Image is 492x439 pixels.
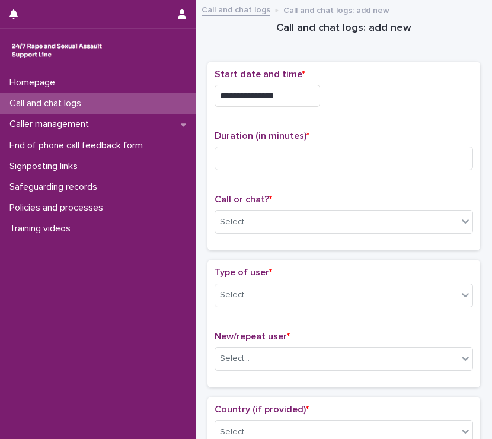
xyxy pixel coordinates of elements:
[5,140,152,151] p: End of phone call feedback form
[215,195,272,204] span: Call or chat?
[5,77,65,88] p: Homepage
[5,98,91,109] p: Call and chat logs
[220,289,250,301] div: Select...
[220,426,250,438] div: Select...
[215,405,309,414] span: Country (if provided)
[220,352,250,365] div: Select...
[215,131,309,141] span: Duration (in minutes)
[5,182,107,193] p: Safeguarding records
[5,161,87,172] p: Signposting links
[207,21,480,36] h1: Call and chat logs: add new
[5,223,80,234] p: Training videos
[283,3,389,16] p: Call and chat logs: add new
[9,39,104,62] img: rhQMoQhaT3yELyF149Cw
[215,332,290,341] span: New/repeat user
[215,268,272,277] span: Type of user
[215,69,305,79] span: Start date and time
[202,2,270,16] a: Call and chat logs
[220,216,250,228] div: Select...
[5,202,113,214] p: Policies and processes
[5,119,98,130] p: Caller management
